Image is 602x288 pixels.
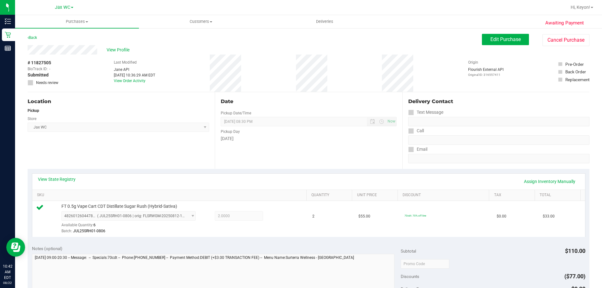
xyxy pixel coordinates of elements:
span: $55.00 [358,213,370,219]
label: Origin [468,60,478,65]
span: Batch: [61,229,72,233]
div: Replacement [565,76,589,83]
a: View Order Activity [114,79,145,83]
a: Unit Price [357,193,395,198]
strong: Pickup [28,108,39,113]
a: Discount [403,193,487,198]
a: Customers [139,15,263,28]
input: Promo Code [401,259,449,269]
a: Deliveries [263,15,387,28]
a: SKU [37,193,304,198]
inline-svg: Reports [5,45,11,51]
span: Discounts [401,271,419,282]
button: Edit Purchase [482,34,529,45]
div: Back Order [565,69,586,75]
a: Assign Inventory Manually [520,176,579,187]
input: Format: (999) 999-9999 [408,117,589,126]
div: [DATE] [221,135,396,142]
p: Original ID: 316557411 [468,72,504,77]
a: Back [28,35,37,40]
input: Format: (999) 999-9999 [408,135,589,145]
span: ($77.00) [564,273,585,280]
label: Pickup Day [221,129,240,134]
span: View Profile [107,47,132,53]
iframe: Resource center [6,238,25,257]
span: Jax WC [55,5,70,10]
span: 70cdt: 70% off line [404,214,426,217]
div: Pre-Order [565,61,584,67]
span: Edit Purchase [490,36,521,42]
label: Text Message [408,108,443,117]
label: Email [408,145,427,154]
p: 10:42 AM EDT [3,264,12,280]
span: Needs review [36,80,58,86]
p: 08/22 [3,280,12,285]
a: Purchases [15,15,139,28]
div: Jane API [114,67,155,72]
a: Tax [494,193,532,198]
span: Submitted [28,72,49,78]
inline-svg: Inventory [5,18,11,24]
button: Cancel Purchase [542,34,589,46]
span: # 11827505 [28,60,51,66]
span: 2 [312,213,314,219]
span: Awaiting Payment [545,19,584,27]
label: Last Modified [114,60,137,65]
a: Total [540,193,578,198]
span: Deliveries [308,19,342,24]
span: - [49,66,50,72]
label: Call [408,126,424,135]
inline-svg: Retail [5,32,11,38]
div: Available Quantity: [61,221,203,233]
div: [DATE] 10:36:29 AM EDT [114,72,155,78]
span: $110.00 [565,248,585,254]
span: $33.00 [543,213,555,219]
div: Flourish External API [468,67,504,77]
a: View State Registry [38,176,76,182]
span: $0.00 [497,213,506,219]
span: BioTrack ID: [28,66,48,72]
span: Subtotal [401,249,416,254]
div: Location [28,98,209,105]
span: Notes (optional) [32,246,62,251]
div: Delivery Contact [408,98,589,105]
span: JUL25SRH01-0806 [73,229,105,233]
span: Customers [139,19,262,24]
span: FT 0.5g Vape Cart CDT Distillate Sugar Rush (Hybrid-Sativa) [61,203,177,209]
label: Pickup Date/Time [221,110,251,116]
a: Quantity [311,193,350,198]
span: 6 [93,223,96,227]
span: Purchases [15,19,139,24]
div: Date [221,98,396,105]
span: Hi, Keyon! [571,5,590,10]
label: Store [28,116,36,122]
